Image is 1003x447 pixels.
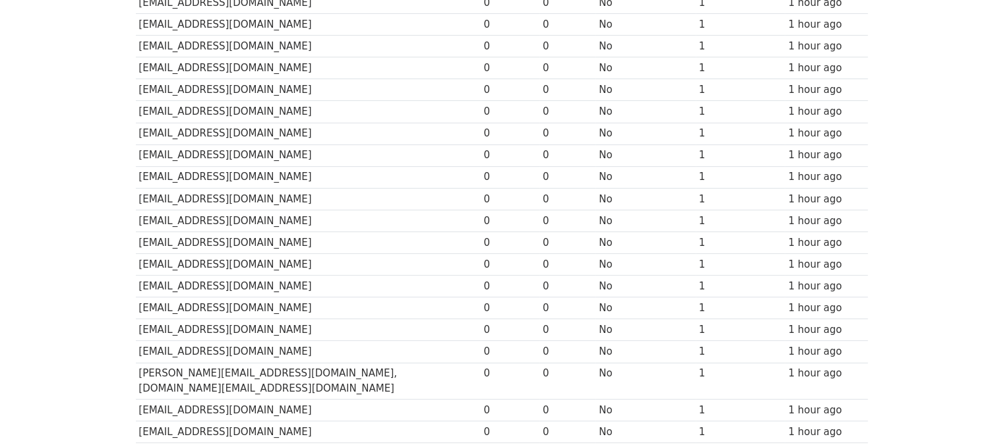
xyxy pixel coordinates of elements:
[539,319,595,341] td: 0
[539,363,595,400] td: 0
[481,254,540,276] td: 0
[539,144,595,166] td: 0
[696,210,785,231] td: 1
[136,36,481,57] td: [EMAIL_ADDRESS][DOMAIN_NAME]
[785,231,867,253] td: 1 hour ago
[696,166,785,188] td: 1
[785,188,867,210] td: 1 hour ago
[136,188,481,210] td: [EMAIL_ADDRESS][DOMAIN_NAME]
[785,341,867,363] td: 1 hour ago
[937,384,1003,447] div: Widget chat
[785,101,867,123] td: 1 hour ago
[595,188,695,210] td: No
[539,400,595,421] td: 0
[539,36,595,57] td: 0
[136,57,481,79] td: [EMAIL_ADDRESS][DOMAIN_NAME]
[785,57,867,79] td: 1 hour ago
[481,14,540,36] td: 0
[481,188,540,210] td: 0
[595,101,695,123] td: No
[481,36,540,57] td: 0
[696,400,785,421] td: 1
[481,79,540,101] td: 0
[136,297,481,319] td: [EMAIL_ADDRESS][DOMAIN_NAME]
[696,36,785,57] td: 1
[481,123,540,144] td: 0
[696,297,785,319] td: 1
[595,254,695,276] td: No
[785,144,867,166] td: 1 hour ago
[595,166,695,188] td: No
[785,297,867,319] td: 1 hour ago
[539,101,595,123] td: 0
[595,79,695,101] td: No
[696,319,785,341] td: 1
[481,276,540,297] td: 0
[595,210,695,231] td: No
[481,144,540,166] td: 0
[539,166,595,188] td: 0
[481,319,540,341] td: 0
[539,276,595,297] td: 0
[595,123,695,144] td: No
[595,144,695,166] td: No
[136,421,481,443] td: [EMAIL_ADDRESS][DOMAIN_NAME]
[539,188,595,210] td: 0
[136,123,481,144] td: [EMAIL_ADDRESS][DOMAIN_NAME]
[785,254,867,276] td: 1 hour ago
[539,14,595,36] td: 0
[539,210,595,231] td: 0
[595,14,695,36] td: No
[595,341,695,363] td: No
[785,400,867,421] td: 1 hour ago
[481,57,540,79] td: 0
[136,144,481,166] td: [EMAIL_ADDRESS][DOMAIN_NAME]
[539,123,595,144] td: 0
[539,421,595,443] td: 0
[595,231,695,253] td: No
[595,400,695,421] td: No
[136,363,481,400] td: [PERSON_NAME][EMAIL_ADDRESS][DOMAIN_NAME],[DOMAIN_NAME][EMAIL_ADDRESS][DOMAIN_NAME]
[481,210,540,231] td: 0
[696,254,785,276] td: 1
[595,319,695,341] td: No
[539,231,595,253] td: 0
[481,166,540,188] td: 0
[785,14,867,36] td: 1 hour ago
[696,79,785,101] td: 1
[696,276,785,297] td: 1
[785,421,867,443] td: 1 hour ago
[481,341,540,363] td: 0
[595,276,695,297] td: No
[136,231,481,253] td: [EMAIL_ADDRESS][DOMAIN_NAME]
[595,421,695,443] td: No
[937,384,1003,447] iframe: Chat Widget
[785,36,867,57] td: 1 hour ago
[696,14,785,36] td: 1
[136,400,481,421] td: [EMAIL_ADDRESS][DOMAIN_NAME]
[136,319,481,341] td: [EMAIL_ADDRESS][DOMAIN_NAME]
[539,297,595,319] td: 0
[696,363,785,400] td: 1
[696,101,785,123] td: 1
[595,57,695,79] td: No
[696,421,785,443] td: 1
[696,144,785,166] td: 1
[136,79,481,101] td: [EMAIL_ADDRESS][DOMAIN_NAME]
[785,79,867,101] td: 1 hour ago
[539,79,595,101] td: 0
[539,254,595,276] td: 0
[481,363,540,400] td: 0
[595,36,695,57] td: No
[595,297,695,319] td: No
[539,341,595,363] td: 0
[696,341,785,363] td: 1
[481,400,540,421] td: 0
[785,166,867,188] td: 1 hour ago
[481,421,540,443] td: 0
[696,231,785,253] td: 1
[696,123,785,144] td: 1
[595,363,695,400] td: No
[785,210,867,231] td: 1 hour ago
[136,14,481,36] td: [EMAIL_ADDRESS][DOMAIN_NAME]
